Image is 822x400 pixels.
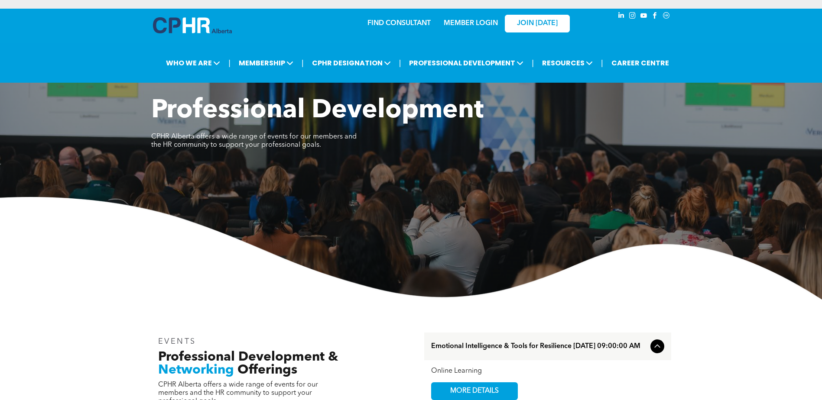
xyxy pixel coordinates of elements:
[153,17,232,33] img: A blue and white logo for cp alberta
[628,11,637,23] a: instagram
[444,20,498,27] a: MEMBER LOGIN
[617,11,626,23] a: linkedin
[639,11,649,23] a: youtube
[158,351,338,364] span: Professional Development &
[163,55,223,71] span: WHO WE ARE
[309,55,393,71] span: CPHR DESIGNATION
[601,54,603,72] li: |
[539,55,595,71] span: RESOURCES
[228,54,231,72] li: |
[399,54,401,72] li: |
[517,19,558,28] span: JOIN [DATE]
[302,54,304,72] li: |
[151,98,484,124] span: Professional Development
[431,367,664,375] div: Online Learning
[440,383,509,400] span: MORE DETAILS
[237,364,297,377] span: Offerings
[406,55,526,71] span: PROFESSIONAL DEVELOPMENT
[151,133,357,148] span: CPHR Alberta offers a wide range of events for our members and the HR community to support your p...
[158,364,234,377] span: Networking
[431,342,647,351] span: Emotional Intelligence & Tools for Resilience [DATE] 09:00:00 AM
[158,338,197,345] span: EVENTS
[662,11,671,23] a: Social network
[650,11,660,23] a: facebook
[505,15,570,32] a: JOIN [DATE]
[431,382,518,400] a: MORE DETAILS
[236,55,296,71] span: MEMBERSHIP
[609,55,672,71] a: CAREER CENTRE
[532,54,534,72] li: |
[367,20,431,27] a: FIND CONSULTANT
